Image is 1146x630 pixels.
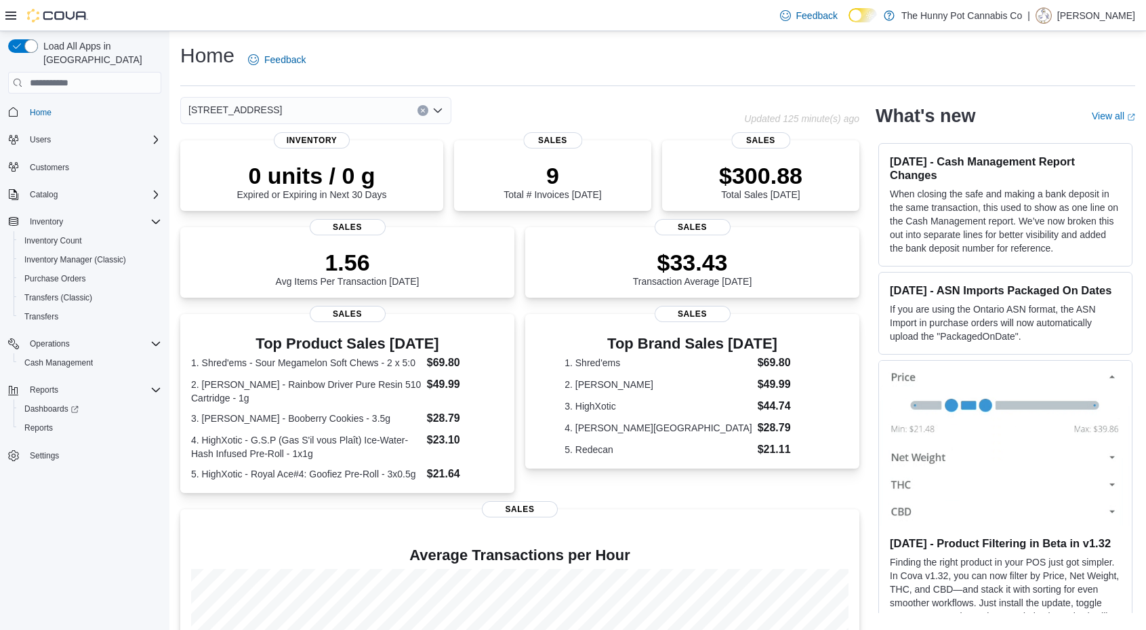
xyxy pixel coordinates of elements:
[744,113,859,124] p: Updated 125 minute(s) ago
[427,466,504,482] dd: $21.64
[3,334,167,353] button: Operations
[14,399,167,418] a: Dashboards
[890,283,1121,297] h3: [DATE] - ASN Imports Packaged On Dates
[775,2,843,29] a: Feedback
[191,378,422,405] dt: 2. [PERSON_NAME] - Rainbow Driver Pure Resin 510 Cartridge - 1g
[24,235,82,246] span: Inventory Count
[19,355,98,371] a: Cash Management
[24,186,63,203] button: Catalog
[890,302,1121,343] p: If you are using the Ontario ASN format, the ASN Import in purchase orders will now automatically...
[427,376,504,393] dd: $49.99
[3,102,167,121] button: Home
[758,398,820,414] dd: $44.74
[19,271,91,287] a: Purchase Orders
[758,376,820,393] dd: $49.99
[655,219,731,235] span: Sales
[24,357,93,368] span: Cash Management
[24,103,161,120] span: Home
[24,447,161,464] span: Settings
[417,105,428,116] button: Clear input
[19,252,161,268] span: Inventory Manager (Classic)
[3,380,167,399] button: Reports
[796,9,838,22] span: Feedback
[1057,7,1135,24] p: [PERSON_NAME]
[24,382,64,398] button: Reports
[3,185,167,204] button: Catalog
[24,159,75,176] a: Customers
[19,233,87,249] a: Inventory Count
[310,306,386,322] span: Sales
[3,130,167,149] button: Users
[758,355,820,371] dd: $69.80
[14,250,167,269] button: Inventory Manager (Classic)
[427,355,504,371] dd: $69.80
[19,420,161,436] span: Reports
[237,162,387,200] div: Expired or Expiring in Next 30 Days
[191,356,422,370] dt: 1. Shred'ems - Sour Megamelon Soft Chews - 2 x 5:0
[310,219,386,235] span: Sales
[1027,7,1030,24] p: |
[19,271,161,287] span: Purchase Orders
[19,355,161,371] span: Cash Management
[758,420,820,436] dd: $28.79
[180,42,234,69] h1: Home
[482,501,558,517] span: Sales
[38,39,161,66] span: Load All Apps in [GEOGRAPHIC_DATA]
[191,467,422,481] dt: 5. HighXotic - Royal Ace#4: Goofiez Pre-Roll - 3x0.5g
[188,102,282,118] span: [STREET_ADDRESS]
[24,159,161,176] span: Customers
[30,162,69,173] span: Customers
[3,212,167,231] button: Inventory
[719,162,802,189] p: $300.88
[876,105,975,127] h2: What's new
[24,132,161,148] span: Users
[427,432,504,448] dd: $23.10
[191,412,422,425] dt: 3. [PERSON_NAME] - Booberry Cookies - 3.5g
[901,611,960,622] em: Beta Features
[24,186,161,203] span: Catalog
[504,162,601,200] div: Total # Invoices [DATE]
[432,105,443,116] button: Open list of options
[19,309,161,325] span: Transfers
[3,157,167,177] button: Customers
[719,162,802,200] div: Total Sales [DATE]
[30,385,58,395] span: Reports
[19,401,84,417] a: Dashboards
[30,134,51,145] span: Users
[565,378,752,391] dt: 2. [PERSON_NAME]
[19,420,58,436] a: Reports
[19,290,98,306] a: Transfers (Classic)
[19,401,161,417] span: Dashboards
[19,233,161,249] span: Inventory Count
[848,8,877,22] input: Dark Mode
[24,254,126,265] span: Inventory Manager (Classic)
[890,155,1121,182] h3: [DATE] - Cash Management Report Changes
[1127,113,1135,121] svg: External link
[191,336,504,352] h3: Top Product Sales [DATE]
[14,418,167,437] button: Reports
[24,422,53,433] span: Reports
[27,9,88,22] img: Cova
[14,288,167,307] button: Transfers (Classic)
[565,399,752,413] dt: 3. HighXotic
[191,547,848,564] h4: Average Transactions per Hour
[24,336,75,352] button: Operations
[14,353,167,372] button: Cash Management
[30,216,63,227] span: Inventory
[24,132,56,148] button: Users
[24,382,161,398] span: Reports
[19,309,64,325] a: Transfers
[24,403,79,414] span: Dashboards
[19,290,161,306] span: Transfers (Classic)
[890,536,1121,550] h3: [DATE] - Product Filtering in Beta in v1.32
[274,132,350,149] span: Inventory
[14,231,167,250] button: Inventory Count
[19,252,131,268] a: Inventory Manager (Classic)
[731,132,790,149] span: Sales
[264,53,306,66] span: Feedback
[243,46,311,73] a: Feedback
[24,448,64,464] a: Settings
[24,273,86,284] span: Purchase Orders
[523,132,582,149] span: Sales
[24,104,57,121] a: Home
